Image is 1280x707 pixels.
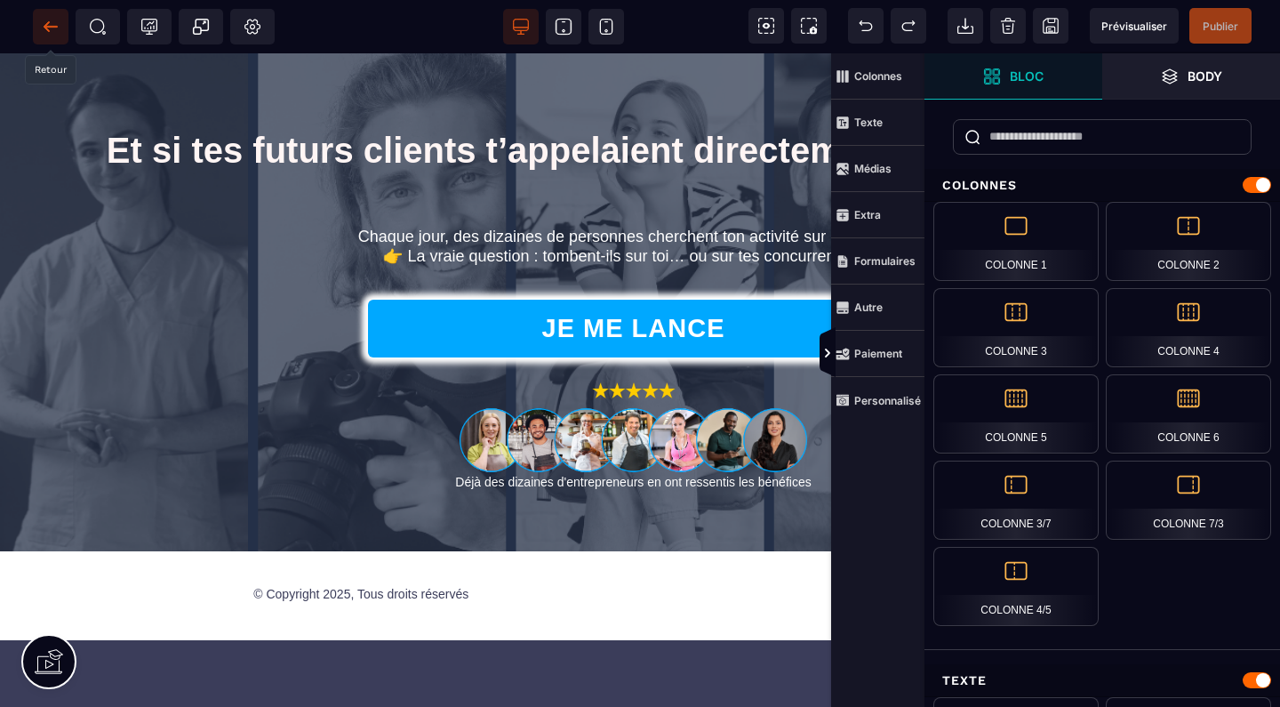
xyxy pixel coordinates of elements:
span: Aperçu [1090,8,1179,44]
span: Paiement [831,331,924,377]
strong: Bloc [1010,69,1044,83]
div: Texte [924,664,1280,697]
span: Créer une alerte modale [179,9,223,44]
span: Métadata SEO [76,9,120,44]
div: Colonne 6 [1106,374,1271,454]
strong: Extra [854,208,881,221]
img: 9a6f46f374ff9e5a2dd4d857b5b3b2a1_5_e%CC%81toiles_formation.png [589,322,678,351]
p: Et si tes futurs clients t’appelaient directement ? [102,76,1178,118]
span: Personnalisé [831,377,924,423]
span: Autre [831,285,924,331]
strong: Paiement [854,347,902,360]
strong: Body [1188,69,1222,83]
div: Colonne 4/5 [933,547,1099,626]
span: Voir mobile [588,9,624,44]
div: Colonne 1 [933,202,1099,281]
span: Médias [831,146,924,192]
div: Colonne 3 [933,288,1099,367]
span: Enregistrer [1033,8,1068,44]
span: SEO [89,18,107,36]
strong: Médias [854,162,892,175]
div: Colonne 3/7 [933,461,1099,540]
div: Colonnes [924,169,1280,202]
span: Texte [831,100,924,146]
span: Importer [948,8,983,44]
strong: Personnalisé [854,394,921,407]
strong: Autre [854,301,883,314]
p: Déjà des dizaines d'entrepreneurs en ont ressentis les bénéfices [102,422,1164,437]
span: Retour [33,9,68,44]
span: Capture d'écran [791,8,827,44]
button: JE ME LANCE [368,246,900,304]
span: Tracking [140,18,158,36]
span: Nettoyage [990,8,1026,44]
strong: Colonnes [854,69,902,83]
span: Publier [1203,20,1238,33]
span: Afficher les vues [924,327,942,381]
strong: Texte [854,116,883,129]
span: Ouvrir les calques [1102,53,1280,100]
span: Voir tablette [546,9,581,44]
div: Colonne 2 [1106,202,1271,281]
p: Chaque jour, des dizaines de personnes cherchent ton activité sur Google. 👉 La vraie question : t... [102,174,1178,213]
span: Voir bureau [503,9,539,44]
span: Extra [831,192,924,238]
span: Popup [192,18,210,36]
span: Réglages Body [244,18,261,36]
span: Défaire [848,8,884,44]
span: Ouvrir les blocs [924,53,1102,100]
span: Favicon [230,9,275,44]
span: Prévisualiser [1101,20,1167,33]
div: Colonne 5 [933,374,1099,454]
span: Code de suivi [127,9,172,44]
span: Rétablir [891,8,926,44]
span: Formulaires [831,238,924,285]
span: Colonnes [831,53,924,100]
span: Enregistrer le contenu [1189,8,1252,44]
span: Voir les composants [748,8,784,44]
div: Colonne 7/3 [1106,461,1271,540]
div: Colonne 4 [1106,288,1271,367]
strong: Formulaires [854,254,916,268]
img: 1063856954d7fde9abfebc33ed0d6fdb_portrait_eleve_formation_fiche_google.png [460,352,807,422]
